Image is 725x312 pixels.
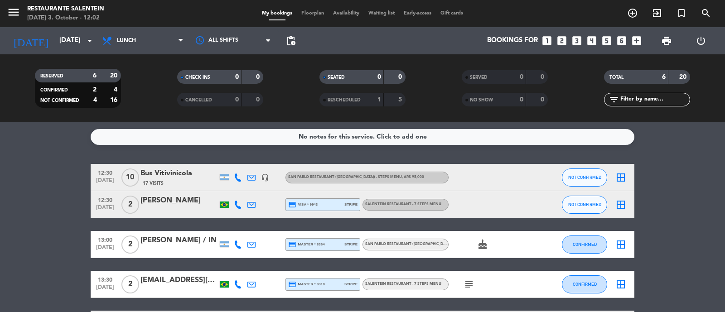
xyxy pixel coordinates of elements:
strong: 2 [93,86,97,93]
span: Gift cards [436,11,468,16]
i: cake [477,239,488,250]
i: search [701,8,711,19]
span: My bookings [257,11,297,16]
i: looks_5 [601,35,613,47]
strong: 6 [662,74,666,80]
span: [DATE] [94,178,116,188]
span: master * 9318 [288,280,325,288]
strong: 0 [520,74,523,80]
span: [DATE] [94,284,116,295]
i: looks_3 [571,35,583,47]
span: SERVED [470,75,488,80]
span: RESERVED [40,74,63,78]
span: TOTAL [609,75,623,80]
div: [EMAIL_ADDRESS][DOMAIN_NAME] [140,274,217,286]
button: NOT CONFIRMED [562,196,607,214]
i: looks_one [541,35,553,47]
i: border_all [615,239,626,250]
i: filter_list [609,94,619,105]
div: [PERSON_NAME] [140,195,217,206]
span: visa * 9943 [288,201,318,209]
span: NO SHOW [470,98,493,102]
i: border_all [615,199,626,210]
span: master * 8364 [288,240,325,249]
span: 12:30 [94,194,116,205]
span: NOT CONFIRMED [568,175,601,180]
div: Bus Vitivinícola [140,168,217,179]
i: border_all [615,172,626,183]
i: arrow_drop_down [84,35,95,46]
span: 13:30 [94,274,116,284]
span: , ARS 95,000 [402,175,424,179]
span: Availability [329,11,364,16]
i: looks_4 [586,35,598,47]
span: pending_actions [285,35,296,46]
i: exit_to_app [652,8,662,19]
input: Filter by name... [619,95,690,105]
i: add_box [631,35,643,47]
strong: 16 [110,97,119,103]
span: CONFIRMED [573,242,597,247]
span: stripe [344,281,358,287]
i: looks_6 [616,35,628,47]
i: power_settings_new [696,35,706,46]
span: 12:30 [94,167,116,178]
span: 2 [121,275,139,293]
strong: 0 [256,74,261,80]
span: Waiting list [364,11,399,16]
span: RESCHEDULED [328,98,361,102]
i: credit_card [288,240,296,249]
strong: 0 [377,74,381,80]
div: [DATE] 3. October - 12:02 [27,14,104,23]
span: Lunch [117,38,136,44]
strong: 0 [256,96,261,103]
span: SALENTEIN RESTAURANT - 7 Steps Menu [365,202,441,206]
span: 13:00 [94,234,116,245]
span: SALENTEIN RESTAURANT - 7 Steps Menu [365,282,441,286]
div: [PERSON_NAME] / IN [140,235,217,246]
span: stripe [344,202,358,207]
span: stripe [344,241,358,247]
i: credit_card [288,201,296,209]
span: [DATE] [94,205,116,215]
div: LOG OUT [684,27,718,54]
i: headset_mic [261,173,269,182]
span: CHECK INS [185,75,210,80]
strong: 5 [398,96,404,103]
i: turned_in_not [676,8,687,19]
span: CONFIRMED [573,282,597,287]
strong: 0 [541,74,546,80]
strong: 20 [110,72,119,79]
span: Bookings for [487,37,538,45]
span: 2 [121,235,139,254]
strong: 0 [235,96,239,103]
span: CONFIRMED [40,88,68,92]
i: menu [7,5,20,19]
strong: 4 [114,86,119,93]
strong: 0 [398,74,404,80]
strong: 1 [377,96,381,103]
span: Early-access [399,11,436,16]
strong: 6 [93,72,97,79]
div: No notes for this service. Click to add one [299,132,427,142]
span: NOT CONFIRMED [568,202,601,207]
strong: 0 [520,96,523,103]
span: CANCELLED [185,98,212,102]
i: [DATE] [7,31,55,51]
strong: 4 [93,97,97,103]
button: menu [7,5,20,22]
span: SAN PABLO RESTAURANT ([GEOGRAPHIC_DATA]) - Steps Menu [288,175,424,179]
strong: 20 [679,74,688,80]
span: print [661,35,672,46]
button: NOT CONFIRMED [562,168,607,187]
button: CONFIRMED [562,235,607,254]
strong: 0 [235,74,239,80]
span: 17 Visits [143,180,164,187]
div: Restaurante Salentein [27,5,104,14]
span: SAN PABLO RESTAURANT ([GEOGRAPHIC_DATA]) - Steps Menu [365,242,479,246]
span: 2 [121,196,139,214]
span: Floorplan [297,11,329,16]
i: subject [464,279,474,290]
span: NOT CONFIRMED [40,98,79,103]
i: add_circle_outline [627,8,638,19]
